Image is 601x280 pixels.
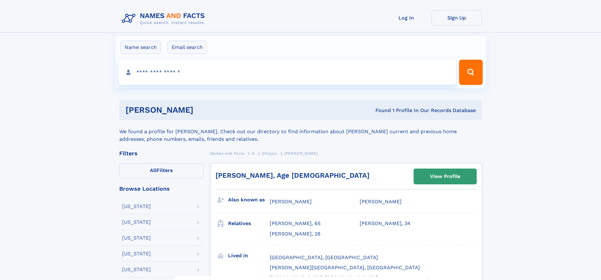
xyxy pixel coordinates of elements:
[270,220,321,227] a: [PERSON_NAME], 65
[270,254,378,260] span: [GEOGRAPHIC_DATA], [GEOGRAPHIC_DATA]
[119,120,482,143] div: We found a profile for [PERSON_NAME]. Check out our directory to find information about [PERSON_N...
[270,265,420,271] span: [PERSON_NAME][GEOGRAPHIC_DATA], [GEOGRAPHIC_DATA]
[228,250,270,261] h3: Lived in
[430,169,460,184] div: View Profile
[262,151,277,156] span: Ghrjyan
[284,151,318,156] span: [PERSON_NAME]
[360,199,402,205] span: [PERSON_NAME]
[252,149,255,157] a: G
[126,106,285,114] h1: [PERSON_NAME]
[228,218,270,229] h3: Relatives
[270,230,321,237] a: [PERSON_NAME], 28
[119,186,204,192] div: Browse Locations
[150,167,156,173] span: All
[252,151,255,156] span: G
[122,267,151,272] div: [US_STATE]
[284,107,476,114] div: Found 1 Profile In Our Records Database
[262,149,277,157] a: Ghrjyan
[228,194,270,205] h3: Also known as
[210,149,245,157] a: Names and Facts
[432,10,482,26] a: Sign Up
[360,220,410,227] a: [PERSON_NAME], 34
[168,41,207,54] label: Email search
[122,235,151,241] div: [US_STATE]
[270,199,312,205] span: [PERSON_NAME]
[122,220,151,225] div: [US_STATE]
[459,60,482,85] button: Search Button
[414,169,476,184] a: View Profile
[119,151,204,156] div: Filters
[119,60,457,85] input: search input
[122,251,151,256] div: [US_STATE]
[215,171,369,179] a: [PERSON_NAME], Age [DEMOGRAPHIC_DATA]
[119,163,204,178] label: Filters
[122,204,151,209] div: [US_STATE]
[119,10,210,27] img: Logo Names and Facts
[381,10,432,26] a: Log In
[121,41,161,54] label: Name search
